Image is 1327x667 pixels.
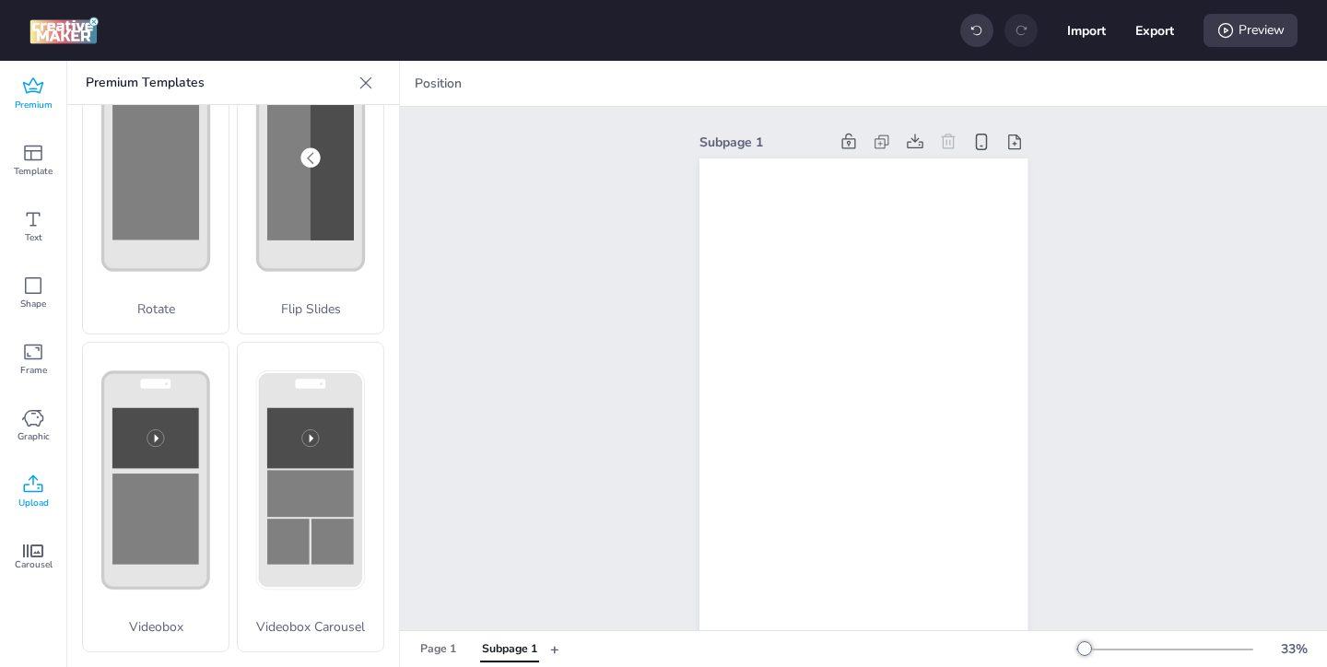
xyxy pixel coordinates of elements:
[411,74,465,93] span: Position
[29,17,99,44] img: logo Creative Maker
[1067,11,1106,50] button: Import
[83,617,229,637] p: Videobox
[1272,639,1316,659] div: 33 %
[238,299,383,319] p: Flip Slides
[18,429,50,444] span: Graphic
[1204,14,1298,47] div: Preview
[420,641,456,658] div: Page 1
[18,496,49,510] span: Upload
[86,61,351,105] p: Premium Templates
[407,633,550,665] div: Tabs
[14,164,53,179] span: Template
[15,98,53,112] span: Premium
[20,363,47,378] span: Frame
[482,641,537,658] div: Subpage 1
[15,557,53,572] span: Carousel
[238,617,383,637] p: Videobox Carousel
[550,633,559,665] button: +
[20,297,46,311] span: Shape
[25,230,42,245] span: Text
[83,299,229,319] p: Rotate
[1135,11,1174,50] button: Export
[699,133,828,152] div: Subpage 1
